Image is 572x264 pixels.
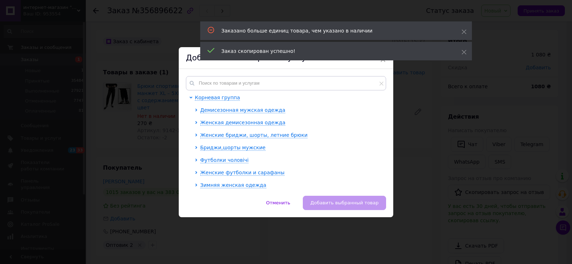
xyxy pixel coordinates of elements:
[200,120,285,125] span: Женская демисезонная одежда
[186,76,386,90] input: Поиск по товарам и услугам
[258,196,298,210] button: Отменить
[195,95,240,100] span: Корневая группа
[221,48,444,55] div: Заказ скопирован успешно!
[200,170,285,175] span: Женские футболки и сарафаны
[221,27,444,34] div: Заказано больше единиц товара, чем указано в наличии
[200,132,307,138] span: Женские бриджи, шорты, летние брюки
[200,107,285,113] span: Демисезонная мужская одежда
[200,145,266,150] span: Бриджи,шорты мужские
[179,47,393,69] div: Добавление товара или услуги
[266,200,290,205] span: Отменить
[200,157,248,163] span: Футболки чоловічі
[200,182,266,188] span: Зимняя женская одежда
